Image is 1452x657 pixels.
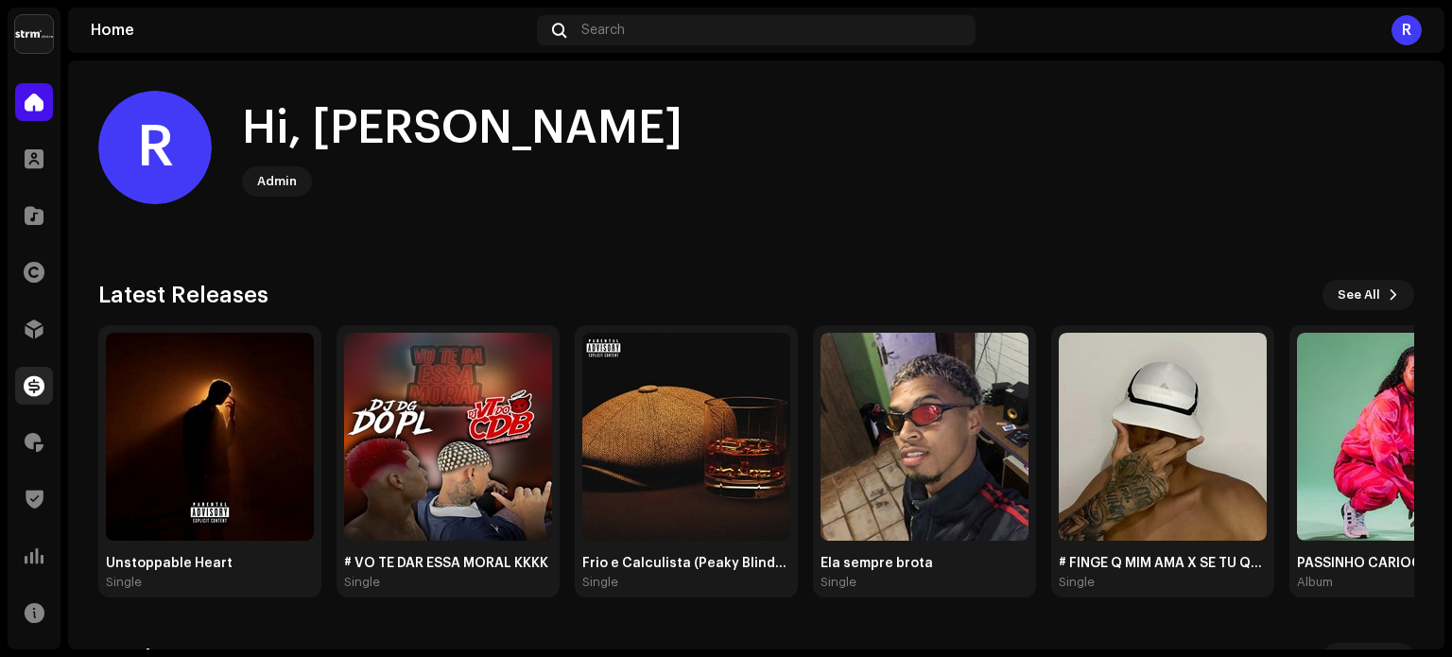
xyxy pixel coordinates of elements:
[582,575,618,590] div: Single
[821,556,1028,571] div: Ela sempre brota
[257,170,297,193] div: Admin
[1391,15,1422,45] div: R
[106,556,314,571] div: Unstoppable Heart
[98,280,268,310] h3: Latest Releases
[344,556,552,571] div: # VO TE DAR ESSA MORAL KKKK
[106,575,142,590] div: Single
[98,91,212,204] div: R
[821,333,1028,541] img: 8c50eebb-5ae0-4667-8fd8-8f3718262623
[821,575,856,590] div: Single
[1297,575,1333,590] div: Album
[1059,575,1095,590] div: Single
[344,333,552,541] img: 09ea3031-b5b7-4a1c-8f85-12696e1d6799
[242,98,683,159] div: Hi, [PERSON_NAME]
[1338,276,1380,314] span: See All
[15,15,53,53] img: 408b884b-546b-4518-8448-1008f9c76b02
[582,333,790,541] img: 73b86383-e58f-428c-b202-82e7cfc58ac0
[1059,556,1267,571] div: # FINGE Q MIM AMA X SE TU QUER VEM BUSCAR
[1322,280,1414,310] button: See All
[582,556,790,571] div: Frio e Calculista (Peaky Blinders)
[106,333,314,541] img: dad557dd-4935-4641-980a-3f6e3d86913f
[91,23,529,38] div: Home
[581,23,625,38] span: Search
[1059,333,1267,541] img: 61e792c3-0e28-48b4-a710-212f7635b0cb
[344,575,380,590] div: Single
